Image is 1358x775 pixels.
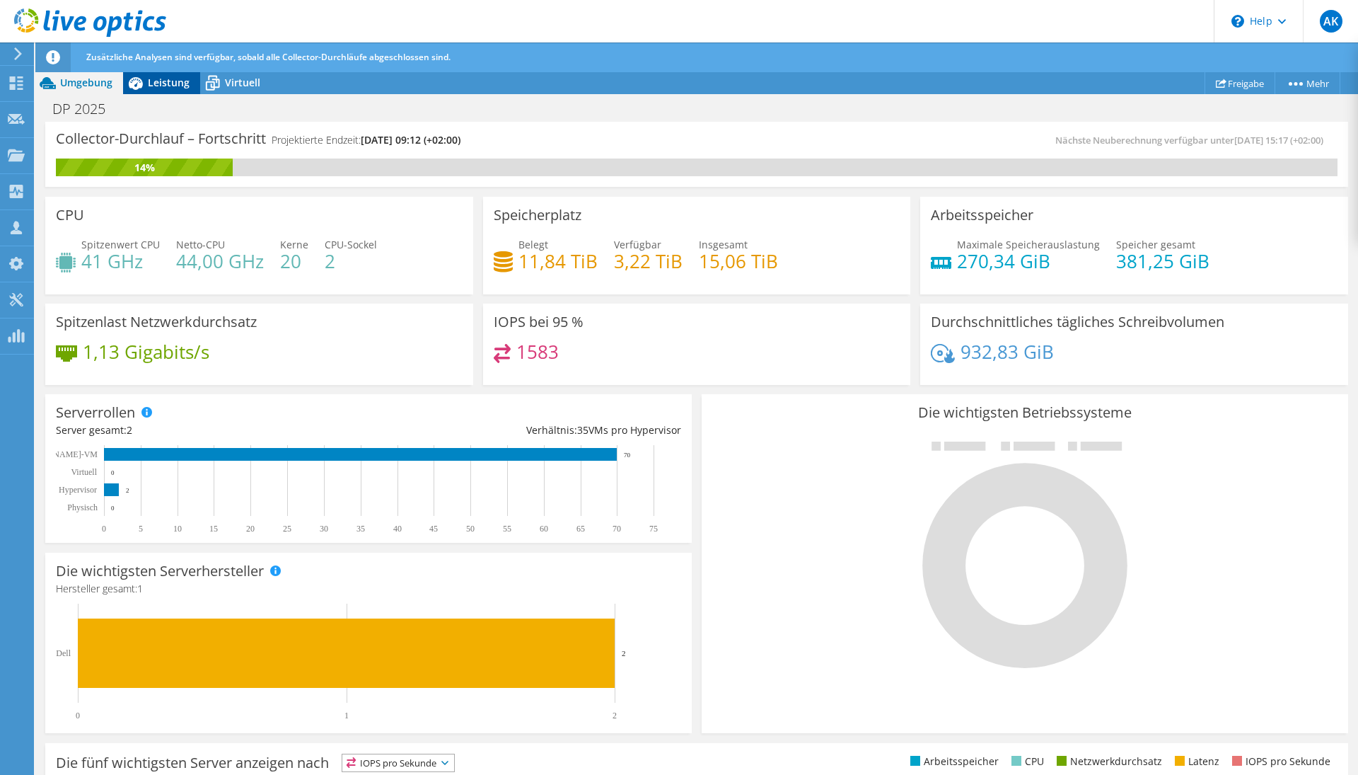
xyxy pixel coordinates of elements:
text: 5 [139,524,143,534]
h3: Die wichtigsten Betriebssysteme [712,405,1337,420]
span: Leistung [148,76,190,89]
text: 0 [102,524,106,534]
h3: Serverrollen [56,405,135,420]
span: Spitzenwert CPU [81,238,160,251]
a: Mehr [1275,72,1340,94]
text: 30 [320,524,328,534]
text: 20 [246,524,255,534]
text: 25 [283,524,291,534]
div: Verhältnis: VMs pro Hypervisor [368,423,681,438]
li: Netzwerkdurchsatz [1053,754,1162,769]
h3: Durchschnittliches tägliches Schreibvolumen [931,314,1224,330]
h4: 20 [280,253,308,269]
span: Virtuell [225,76,260,89]
text: 70 [613,524,621,534]
li: IOPS pro Sekunde [1229,754,1330,769]
span: Verfügbar [614,238,661,251]
h3: Arbeitsspeicher [931,207,1033,223]
span: Insgesamt [699,238,748,251]
h3: IOPS bei 95 % [494,314,584,330]
h4: 1,13 Gigabits/s [83,344,209,360]
li: Latenz [1171,754,1219,769]
h4: 11,84 TiB [518,253,598,269]
text: 2 [126,487,129,494]
text: 75 [649,524,658,534]
h4: 44,00 GHz [176,253,264,269]
div: 14% [56,160,233,176]
h4: 932,83 GiB [961,344,1054,360]
text: 0 [76,711,80,721]
text: 2 [622,649,626,658]
span: 1 [137,582,143,595]
span: Maximale Speicherauslastung [957,238,1100,251]
li: Arbeitsspeicher [907,754,999,769]
span: Umgebung [60,76,112,89]
h3: Spitzenlast Netzwerkdurchsatz [56,314,257,330]
a: Freigabe [1205,72,1275,94]
h3: CPU [56,207,84,223]
text: 2 [613,711,617,721]
text: 55 [503,524,511,534]
span: IOPS pro Sekunde [342,754,454,771]
span: Belegt [518,238,548,251]
h4: 3,22 TiB [614,253,683,269]
h4: 381,25 GiB [1116,253,1209,269]
text: 15 [209,524,218,534]
h1: DP 2025 [46,101,127,117]
text: 50 [466,524,475,534]
div: Server gesamt: [56,423,368,438]
span: Kerne [280,238,308,251]
text: 1 [344,711,349,721]
h3: Die wichtigsten Serverhersteller [56,563,264,579]
span: CPU-Sockel [325,238,377,251]
h3: Speicherplatz [494,207,581,223]
span: Speicher gesamt [1116,238,1195,251]
span: AK [1320,10,1342,33]
text: 0 [111,469,115,476]
text: Dell [56,648,71,658]
text: Hypervisor [59,485,97,495]
text: 10 [173,524,182,534]
span: Netto-CPU [176,238,225,251]
svg: \n [1231,15,1244,28]
text: 45 [429,524,438,534]
span: [DATE] 09:12 (+02:00) [361,133,460,147]
text: 70 [624,452,631,459]
span: [DATE] 15:17 (+02:00) [1234,134,1323,147]
span: 35 [577,423,588,437]
h4: 41 GHz [81,253,160,269]
h4: Hersteller gesamt: [56,581,681,597]
text: 60 [540,524,548,534]
text: 65 [576,524,585,534]
h4: 270,34 GiB [957,253,1100,269]
h4: 1583 [516,344,559,360]
text: Physisch [67,503,98,512]
li: CPU [1008,754,1044,769]
h4: 2 [325,253,377,269]
h4: Projektierte Endzeit: [272,132,460,148]
span: Nächste Neuberechnung verfügbar unter [1055,134,1330,147]
text: 0 [111,505,115,512]
span: 2 [127,423,132,437]
h4: 15,06 TiB [699,253,778,269]
span: Zusätzliche Analysen sind verfügbar, sobald alle Collector-Durchläufe abgeschlossen sind. [86,51,451,63]
text: 35 [356,524,365,534]
text: 40 [393,524,402,534]
text: Virtuell [71,467,97,477]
